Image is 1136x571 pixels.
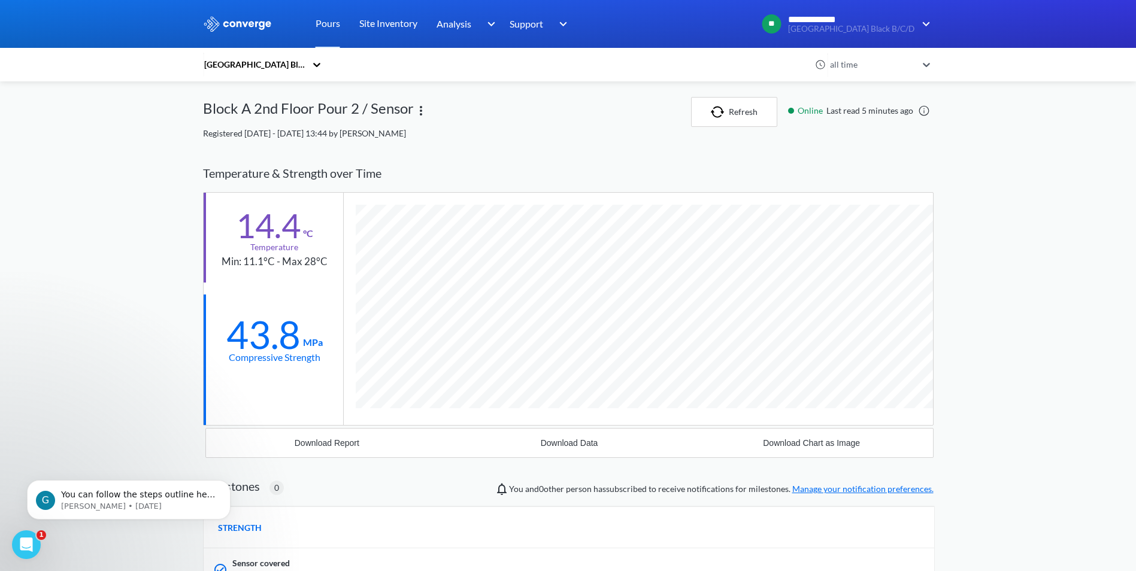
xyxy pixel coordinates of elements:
div: [GEOGRAPHIC_DATA] Black B/C/D [203,58,306,71]
span: 0 [274,481,279,494]
div: Temperature & Strength over Time [203,154,934,192]
span: 0 other [539,484,564,494]
div: Compressive Strength [229,350,320,365]
span: Analysis [437,16,471,31]
span: Registered [DATE] - [DATE] 13:44 by [PERSON_NAME] [203,128,406,138]
button: Download Chart as Image [690,429,933,457]
span: You and person has subscribed to receive notifications for milestones. [509,482,934,496]
p: Message from Greg, sent 5d ago [52,46,207,57]
button: Refresh [691,97,777,127]
span: Sensor covered [232,557,290,570]
span: 1 [37,530,46,540]
span: Support [510,16,543,31]
div: Last read 5 minutes ago [782,104,934,117]
img: logo_ewhite.svg [203,16,272,32]
img: more.svg [414,104,428,118]
img: icon-clock.svg [815,59,826,70]
div: 14.4 [236,211,301,241]
span: [GEOGRAPHIC_DATA] Black B/C/D [788,25,914,34]
div: all time [827,58,917,71]
div: Temperature [250,241,298,254]
a: Manage your notification preferences. [792,484,934,494]
div: 43.8 [226,320,301,350]
span: Online [798,104,826,117]
button: Download Report [206,429,449,457]
iframe: Intercom live chat [12,530,41,559]
div: Download Chart as Image [763,438,860,448]
div: Block A 2nd Floor Pour 2 / Sensor [203,97,414,127]
img: icon-refresh.svg [711,106,729,118]
div: Min: 11.1°C - Max 28°C [222,254,328,270]
div: Download Report [295,438,359,448]
img: downArrow.svg [552,17,571,31]
span: You can follow the steps outline here for the web platform [URL][DOMAIN_NAME] Other wise on the m... [52,35,207,104]
img: notifications-icon.svg [495,482,509,496]
img: downArrow.svg [479,17,498,31]
div: Download Data [541,438,598,448]
iframe: Intercom notifications message [9,455,249,539]
button: Download Data [448,429,690,457]
img: downArrow.svg [914,17,934,31]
